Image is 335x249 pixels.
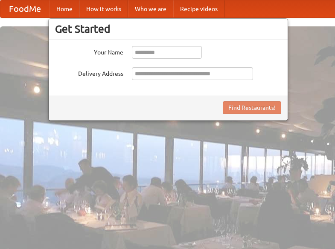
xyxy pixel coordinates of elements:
[55,46,123,57] label: Your Name
[173,0,224,17] a: Recipe videos
[50,0,79,17] a: Home
[55,67,123,78] label: Delivery Address
[223,101,281,114] button: Find Restaurants!
[128,0,173,17] a: Who we are
[0,0,50,17] a: FoodMe
[79,0,128,17] a: How it works
[55,23,281,35] h3: Get Started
